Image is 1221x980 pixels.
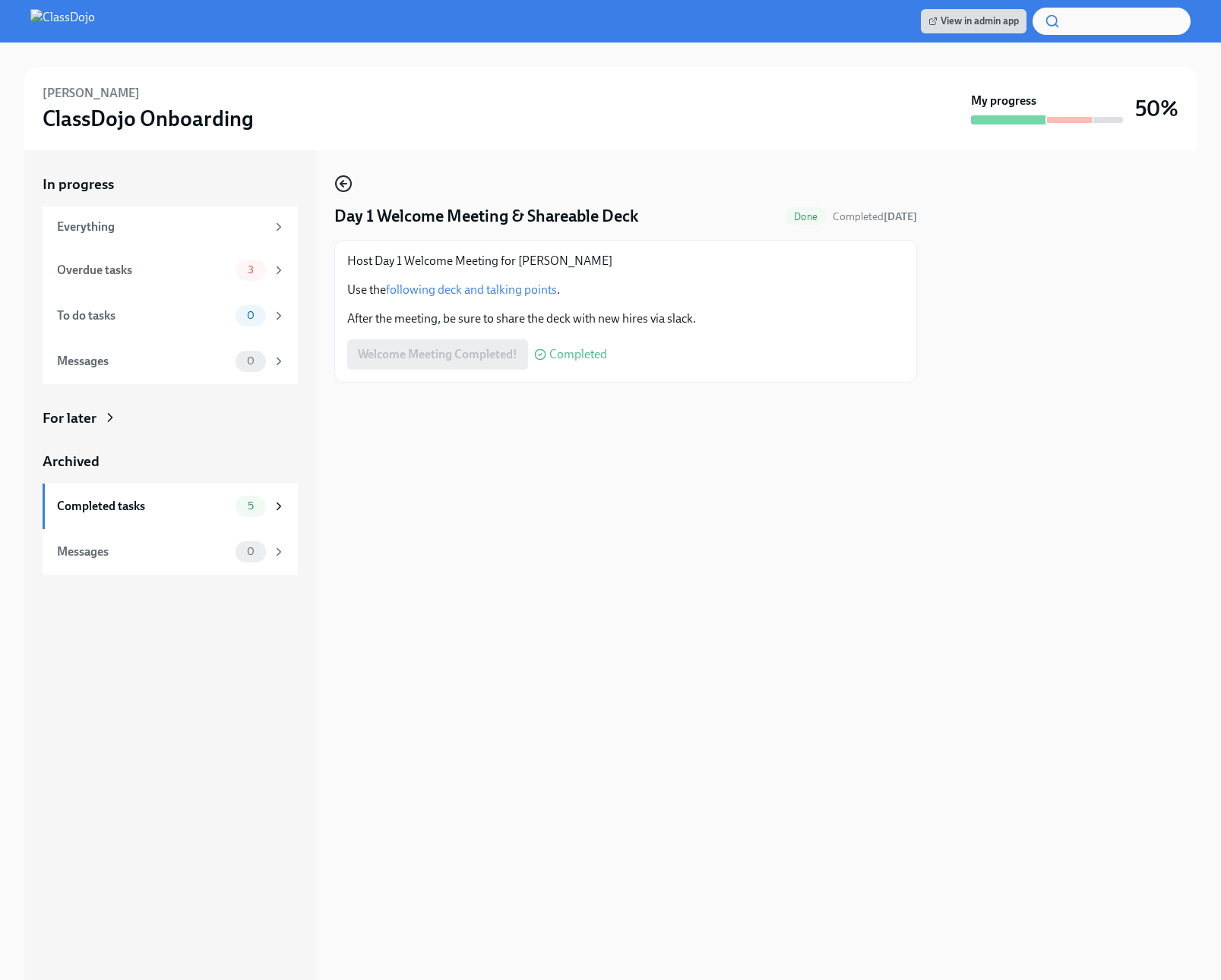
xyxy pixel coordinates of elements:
p: Use the . [347,282,904,298]
h3: ClassDojo Onboarding [43,105,254,132]
a: View in admin app [921,9,1026,33]
div: To do tasks [57,307,229,324]
div: Messages [57,353,229,370]
a: Everything [43,206,298,247]
a: To do tasks0 [43,293,298,339]
div: Everything [57,219,266,235]
span: 0 [238,546,264,557]
a: Messages0 [43,339,298,384]
span: Completed [549,348,607,361]
strong: [DATE] [884,210,917,223]
span: September 26th, 2025 13:36 [833,210,917,224]
div: Overdue tasks [57,262,229,279]
span: Completed [833,210,917,223]
a: Completed tasks5 [43,484,298,529]
p: After the meeting, be sure to share the deck with new hires via slack. [347,310,904,327]
span: 0 [238,355,264,367]
a: Messages0 [43,529,298,575]
img: ClassDojo [30,9,95,33]
span: 0 [238,310,264,321]
a: Overdue tasks3 [43,247,298,293]
a: For later [43,408,298,428]
h4: Day 1 Welcome Meeting & Shareable Deck [334,205,638,228]
div: For later [43,408,96,428]
h3: 50% [1135,95,1178,122]
a: following deck and talking points [386,282,557,297]
div: Messages [57,544,229,560]
span: 3 [239,264,263,276]
strong: My progress [971,93,1036,109]
div: Completed tasks [57,498,229,515]
span: 5 [239,500,263,512]
h6: [PERSON_NAME] [43,85,140,102]
p: Host Day 1 Welcome Meeting for [PERSON_NAME] [347,253,904,269]
span: Done [785,211,827,222]
a: Archived [43,452,298,471]
span: View in admin app [928,14,1019,29]
a: In progress [43,175,298,194]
